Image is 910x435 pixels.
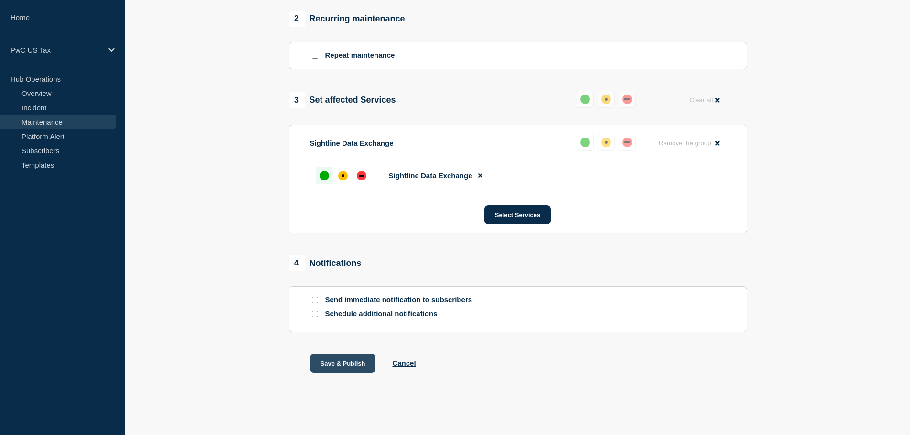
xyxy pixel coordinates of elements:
[598,91,615,108] button: affected
[580,138,590,147] div: up
[289,11,405,27] div: Recurring maintenance
[484,205,551,224] button: Select Services
[289,255,305,271] span: 4
[325,296,478,305] p: Send immediate notification to subscribers
[619,91,636,108] button: down
[325,309,478,318] p: Schedule additional notifications
[289,92,305,108] span: 3
[289,92,396,108] div: Set affected Services
[310,139,394,147] p: Sightline Data Exchange
[357,171,366,180] div: down
[622,95,632,104] div: down
[601,95,611,104] div: affected
[577,134,594,151] button: up
[325,51,395,60] p: Repeat maintenance
[577,91,594,108] button: up
[598,134,615,151] button: affected
[11,46,102,54] p: PwC US Tax
[622,138,632,147] div: down
[320,171,329,180] div: up
[312,311,318,317] input: Schedule additional notifications
[659,139,711,147] span: Remove the group
[684,91,725,109] button: Clear all
[338,171,348,180] div: affected
[601,138,611,147] div: affected
[312,53,318,59] input: Repeat maintenance
[580,95,590,104] div: up
[289,11,305,27] span: 2
[392,359,416,367] button: Cancel
[289,255,362,271] div: Notifications
[312,297,318,303] input: Send immediate notification to subscribers
[389,171,472,180] span: Sightline Data Exchange
[653,134,726,152] button: Remove the group
[619,134,636,151] button: down
[310,354,376,373] button: Save & Publish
